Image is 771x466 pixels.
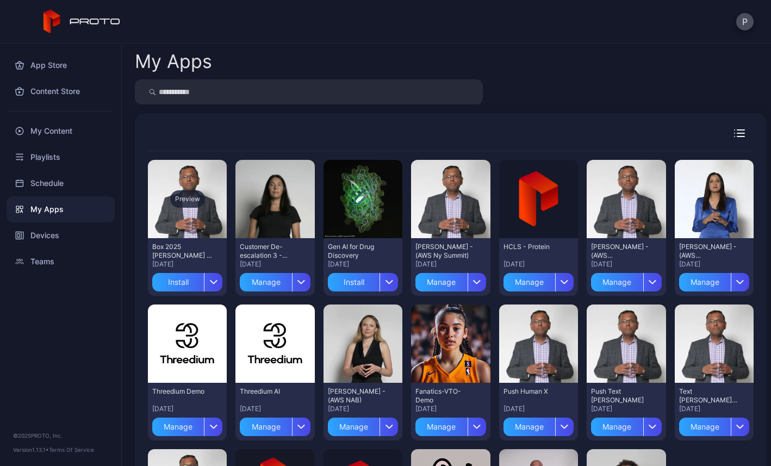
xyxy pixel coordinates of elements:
[679,418,731,436] div: Manage
[152,273,204,291] div: Install
[415,413,486,436] button: Manage
[415,273,467,291] div: Manage
[679,269,749,291] button: Manage
[503,387,563,396] div: Push Human X
[679,387,739,405] div: Text Hologram Swami
[415,387,475,405] div: Fanatics-VTO-Demo
[7,78,115,104] a: Content Store
[503,273,555,291] div: Manage
[591,269,661,291] button: Manage
[679,413,749,436] button: Manage
[503,243,563,251] div: HCLS - Protein
[328,260,398,269] div: [DATE]
[240,269,310,291] button: Manage
[152,387,212,396] div: Threedium Demo
[49,446,94,453] a: Terms Of Service
[591,418,643,436] div: Manage
[7,52,115,78] a: App Store
[415,418,467,436] div: Manage
[152,243,212,260] div: Box 2025 Swami -AWS
[328,387,388,405] div: Ruth Bascom - (AWS NAB)
[591,260,661,269] div: [DATE]
[152,413,222,436] button: Manage
[240,243,300,260] div: Customer De-escalation 3 - (Amazon Last Mile)
[679,273,731,291] div: Manage
[13,446,49,453] span: Version 1.13.1 •
[7,248,115,275] a: Teams
[328,413,398,436] button: Manage
[503,418,555,436] div: Manage
[7,222,115,248] a: Devices
[240,413,310,436] button: Manage
[328,405,398,413] div: [DATE]
[503,413,574,436] button: Manage
[240,260,310,269] div: [DATE]
[240,418,291,436] div: Manage
[503,269,574,291] button: Manage
[152,405,222,413] div: [DATE]
[503,405,574,413] div: [DATE]
[7,144,115,170] a: Playlists
[679,260,749,269] div: [DATE]
[240,405,310,413] div: [DATE]
[591,273,643,291] div: Manage
[240,387,300,396] div: Threedium AI
[240,273,291,291] div: Manage
[736,13,754,30] button: P
[415,269,486,291] button: Manage
[328,269,398,291] button: Install
[13,431,108,440] div: © 2025 PROTO, Inc.
[7,118,115,144] a: My Content
[328,273,380,291] div: Install
[152,418,204,436] div: Manage
[152,269,222,291] button: Install
[679,405,749,413] div: [DATE]
[7,170,115,196] a: Schedule
[591,243,651,260] div: Swami Huddle - (AWS Brent)
[328,243,388,260] div: Gen AI for Drug Discovery
[415,243,475,260] div: Swami - (AWS Ny Summit)
[591,405,661,413] div: [DATE]
[170,190,205,208] div: Preview
[135,52,212,71] div: My Apps
[591,387,651,405] div: Push Text Hologram Swami
[415,260,486,269] div: [DATE]
[679,243,739,260] div: Nandini Huddle - (AWS Brent)
[503,260,574,269] div: [DATE]
[7,196,115,222] a: My Apps
[152,260,222,269] div: [DATE]
[591,413,661,436] button: Manage
[415,405,486,413] div: [DATE]
[328,418,380,436] div: Manage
